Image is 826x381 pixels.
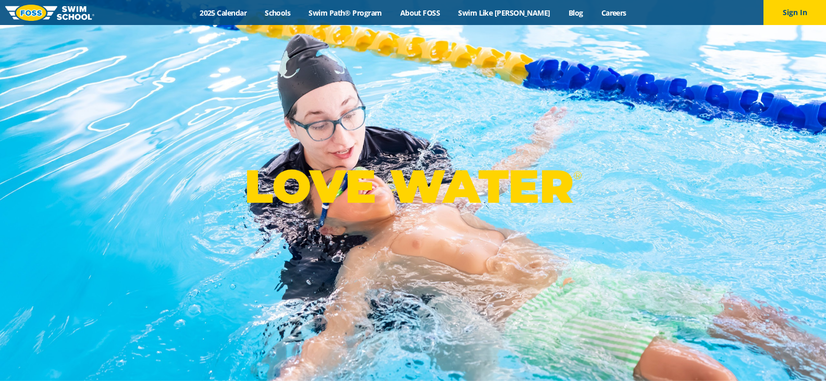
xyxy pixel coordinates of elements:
sup: ® [573,169,582,182]
a: Blog [559,8,592,18]
img: FOSS Swim School Logo [5,5,94,21]
a: Swim Path® Program [300,8,391,18]
a: About FOSS [391,8,449,18]
a: Careers [592,8,635,18]
p: LOVE WATER [244,158,582,214]
a: 2025 Calendar [191,8,256,18]
a: Swim Like [PERSON_NAME] [449,8,560,18]
a: Schools [256,8,300,18]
